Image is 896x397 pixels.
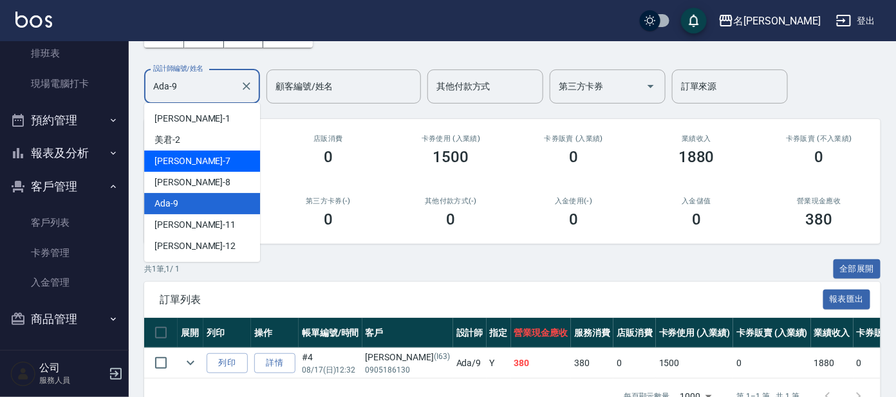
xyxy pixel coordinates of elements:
[571,318,613,348] th: 服務消費
[299,348,362,378] td: #4
[283,134,375,143] h2: 店販消費
[362,318,453,348] th: 客戶
[39,362,105,374] h5: 公司
[324,210,333,228] h3: 0
[815,148,824,166] h3: 0
[324,148,333,166] h3: 0
[251,318,299,348] th: 操作
[178,318,203,348] th: 展開
[453,318,487,348] th: 設計師
[831,9,881,33] button: 登出
[5,170,124,203] button: 客戶管理
[154,261,185,274] span: 酪梨 -17
[713,8,826,34] button: 名[PERSON_NAME]
[692,210,701,228] h3: 0
[154,133,180,147] span: 美君 -2
[10,361,36,387] img: Person
[773,134,865,143] h2: 卡券販賣 (不入業績)
[5,39,124,68] a: 排班表
[5,208,124,237] a: 客戶列表
[144,263,180,275] p: 共 1 筆, 1 / 1
[640,76,661,97] button: Open
[405,134,497,143] h2: 卡券使用 (入業績)
[453,348,487,378] td: Ada /9
[613,318,656,348] th: 店販消費
[447,210,456,228] h3: 0
[806,210,833,228] h3: 380
[154,112,230,125] span: [PERSON_NAME] -1
[569,210,578,228] h3: 0
[154,176,230,189] span: [PERSON_NAME] -8
[571,348,613,378] td: 380
[651,134,743,143] h2: 業績收入
[39,374,105,386] p: 服務人員
[678,148,714,166] h3: 1880
[5,302,124,336] button: 商品管理
[405,197,497,205] h2: 其他付款方式(-)
[154,239,236,253] span: [PERSON_NAME] -12
[487,348,511,378] td: Y
[5,238,124,268] a: 卡券管理
[681,8,707,33] button: save
[154,218,236,232] span: [PERSON_NAME] -11
[203,318,251,348] th: 列印
[302,364,359,376] p: 08/17 (日) 12:32
[181,353,200,373] button: expand row
[5,104,124,137] button: 預約管理
[528,197,620,205] h2: 入金使用(-)
[160,293,823,306] span: 訂單列表
[5,69,124,98] a: 現場電腦打卡
[154,154,230,168] span: [PERSON_NAME] -7
[433,148,469,166] h3: 1500
[569,148,578,166] h3: 0
[823,290,871,309] button: 報表匯出
[254,353,295,373] a: 詳情
[511,318,572,348] th: 營業現金應收
[5,268,124,297] a: 入金管理
[651,197,743,205] h2: 入金儲值
[811,318,854,348] th: 業績收入
[734,13,821,29] div: 名[PERSON_NAME]
[773,197,865,205] h2: 營業現金應收
[434,351,450,364] p: (I63)
[5,136,124,170] button: 報表及分析
[733,318,811,348] th: 卡券販賣 (入業績)
[207,353,248,373] button: 列印
[613,348,656,378] td: 0
[823,293,871,305] a: 報表匯出
[528,134,620,143] h2: 卡券販賣 (入業績)
[656,348,734,378] td: 1500
[656,318,734,348] th: 卡券使用 (入業績)
[834,259,881,279] button: 全部展開
[283,197,375,205] h2: 第三方卡券(-)
[487,318,511,348] th: 指定
[366,364,450,376] p: 0905186130
[238,77,256,95] button: Clear
[366,351,450,364] div: [PERSON_NAME]
[153,64,203,73] label: 設計師編號/姓名
[299,318,362,348] th: 帳單編號/時間
[154,197,178,210] span: Ada -9
[733,348,811,378] td: 0
[15,12,52,28] img: Logo
[511,348,572,378] td: 380
[811,348,854,378] td: 1880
